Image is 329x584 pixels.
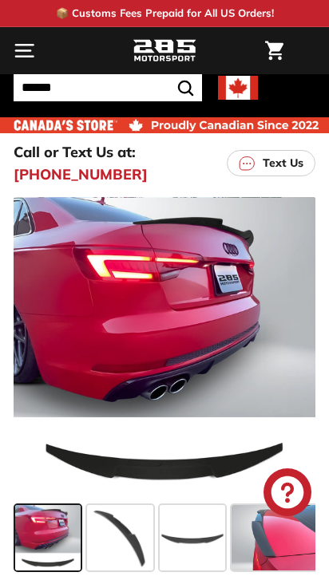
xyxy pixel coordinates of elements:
p: Text Us [263,155,303,172]
a: [PHONE_NUMBER] [14,164,148,185]
img: Logo_285_Motorsport_areodynamics_components [133,37,196,65]
p: Call or Text Us at: [14,141,136,163]
a: Cart [257,28,291,73]
inbox-online-store-chat: Shopify online store chat [259,468,316,520]
a: Text Us [227,150,315,176]
input: Search [14,74,202,101]
p: 📦 Customs Fees Prepaid for All US Orders! [56,6,274,22]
